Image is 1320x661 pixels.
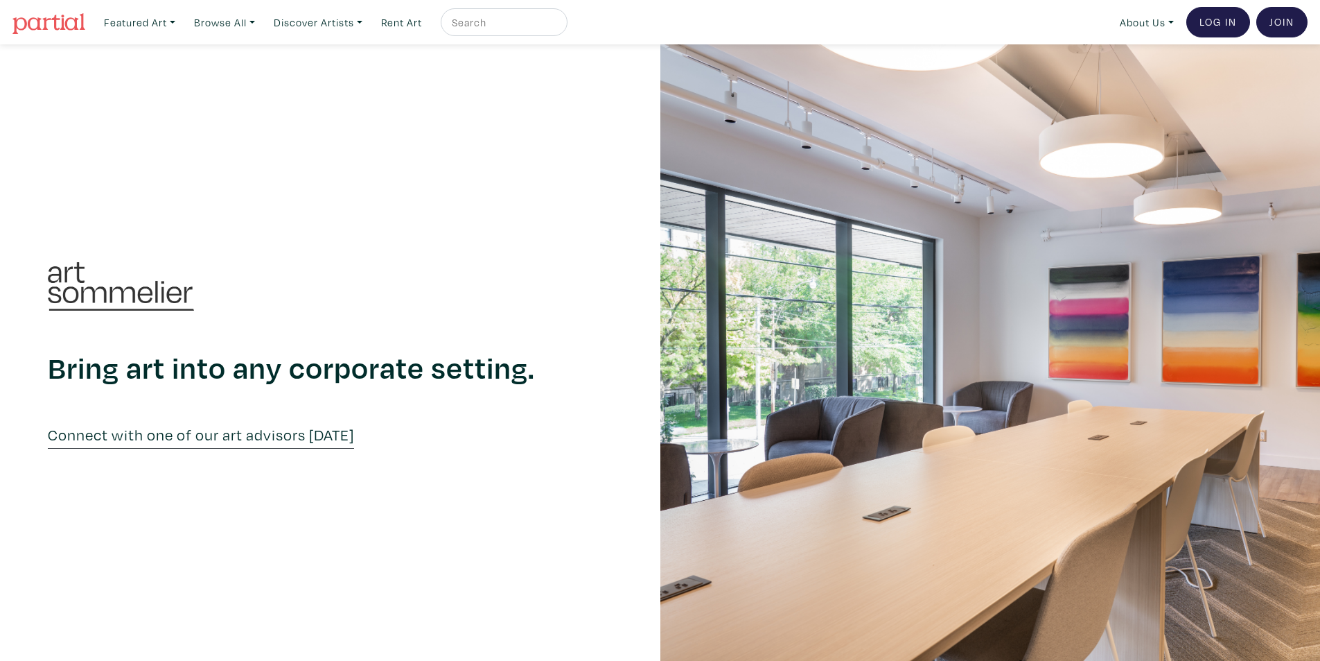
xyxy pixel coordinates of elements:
[1186,7,1250,37] a: Log In
[375,8,428,37] a: Rent Art
[48,424,354,449] a: Connect with one of our art advisors [DATE]
[48,262,194,311] img: logo.png
[48,348,613,386] h1: Bring art into any corporate setting.
[267,8,369,37] a: Discover Artists
[1114,8,1180,37] a: About Us
[98,8,182,37] a: Featured Art
[188,8,261,37] a: Browse All
[1256,7,1308,37] a: Join
[450,14,554,31] input: Search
